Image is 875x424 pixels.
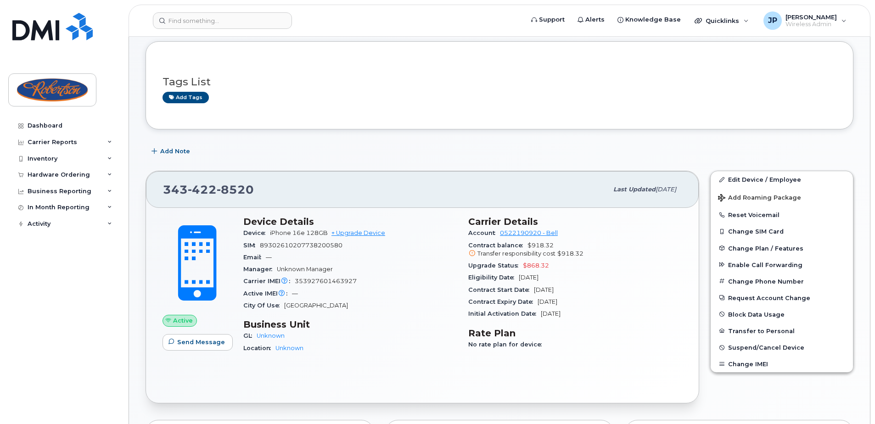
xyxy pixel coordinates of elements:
h3: Tags List [163,76,836,88]
span: Contract balance [468,242,527,249]
button: Suspend/Cancel Device [711,339,853,356]
span: Enable Call Forwarding [728,261,802,268]
span: Wireless Admin [785,21,837,28]
span: Add Roaming Package [718,194,801,203]
h3: Carrier Details [468,216,682,227]
div: Quicklinks [688,11,755,30]
span: Support [539,15,565,24]
span: Contract Start Date [468,286,534,293]
input: Find something... [153,12,292,29]
span: Add Note [160,147,190,156]
span: Upgrade Status [468,262,523,269]
span: Suspend/Cancel Device [728,344,804,351]
span: JP [768,15,777,26]
span: No rate plan for device [468,341,546,348]
button: Change Phone Number [711,273,853,290]
span: [GEOGRAPHIC_DATA] [284,302,348,309]
span: $918.32 [557,250,583,257]
span: 8520 [217,183,254,196]
span: [DATE] [519,274,538,281]
button: Send Message [163,334,233,351]
span: Carrier IMEI [243,278,295,285]
a: Add tags [163,92,209,103]
h3: Rate Plan [468,328,682,339]
span: 89302610207738200580 [260,242,342,249]
button: Enable Call Forwarding [711,257,853,273]
h3: Business Unit [243,319,457,330]
span: [PERSON_NAME] [785,13,837,21]
span: Initial Activation Date [468,310,541,317]
a: 0522190920 - Bell [500,229,558,236]
button: Change IMEI [711,356,853,372]
span: GL [243,332,257,339]
span: $868.32 [523,262,549,269]
span: Knowledge Base [625,15,681,24]
span: Manager [243,266,277,273]
span: Location [243,345,275,351]
span: Quicklinks [706,17,739,24]
button: Transfer to Personal [711,323,853,339]
span: Alerts [585,15,605,24]
a: + Upgrade Device [331,229,385,236]
button: Add Roaming Package [711,188,853,206]
span: Device [243,229,270,236]
span: iPhone 16e 128GB [270,229,328,236]
span: 353927601463927 [295,278,357,285]
span: Last updated [613,186,656,193]
span: [DATE] [534,286,554,293]
a: Unknown [275,345,303,351]
span: Email [243,254,266,261]
span: — [266,254,272,261]
button: Change Plan / Features [711,240,853,257]
span: Send Message [177,338,225,346]
a: Edit Device / Employee [711,171,853,188]
span: $918.32 [468,242,682,258]
span: Active IMEI [243,290,292,297]
a: Support [525,11,571,29]
span: [DATE] [538,298,557,305]
span: SIM [243,242,260,249]
span: City Of Use [243,302,284,309]
span: Unknown Manager [277,266,333,273]
span: Contract Expiry Date [468,298,538,305]
button: Request Account Change [711,290,853,306]
button: Change SIM Card [711,223,853,240]
button: Add Note [146,143,198,160]
span: Transfer responsibility cost [477,250,555,257]
span: [DATE] [541,310,561,317]
button: Block Data Usage [711,306,853,323]
span: Account [468,229,500,236]
span: [DATE] [656,186,676,193]
a: Alerts [571,11,611,29]
span: Active [173,316,193,325]
span: — [292,290,298,297]
span: Eligibility Date [468,274,519,281]
button: Reset Voicemail [711,206,853,223]
a: Knowledge Base [611,11,687,29]
h3: Device Details [243,216,457,227]
div: Jonathan Phu [757,11,853,30]
span: 422 [188,183,217,196]
span: Change Plan / Features [728,245,803,251]
span: 343 [163,183,254,196]
a: Unknown [257,332,285,339]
